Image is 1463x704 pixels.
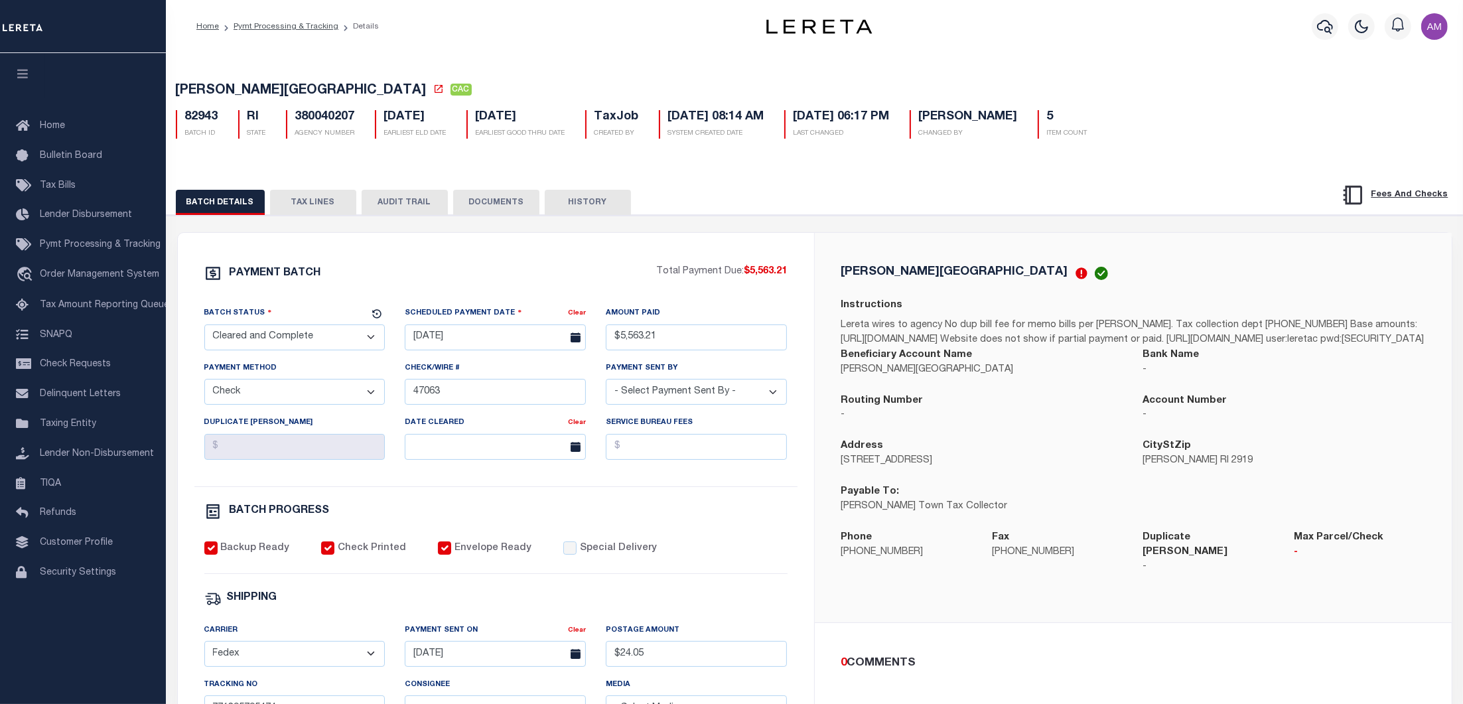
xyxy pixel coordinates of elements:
span: TIQA [40,478,61,488]
button: BATCH DETAILS [176,190,265,215]
p: - [841,408,1123,423]
button: HISTORY [545,190,631,215]
a: CAC [451,85,472,98]
span: Lender Non-Disbursement [40,449,154,458]
input: $ [606,641,787,667]
span: Check Requests [40,360,111,369]
p: [PHONE_NUMBER] [992,545,1123,560]
label: Fax [992,530,1009,545]
span: Pymt Processing & Tracking [40,240,161,249]
a: Clear [568,310,586,317]
p: [PHONE_NUMBER] [841,545,973,560]
p: LAST CHANGED [794,129,890,139]
span: Tax Amount Reporting Queue [40,301,169,310]
li: Details [338,21,379,33]
p: [PERSON_NAME] RI 2919 [1143,454,1425,468]
input: $ [204,434,385,460]
label: Payable To: [841,484,900,500]
span: Order Management System [40,270,159,279]
label: Envelope Ready [454,541,531,556]
label: Amount Paid [606,308,660,319]
span: 0 [841,658,847,669]
span: Refunds [40,508,76,518]
label: Bank Name [1143,348,1200,363]
label: Service Bureau Fees [606,417,693,429]
input: $ [606,434,787,460]
label: Routing Number [841,393,924,409]
img: logo-dark.svg [766,19,872,34]
label: Max Parcel/Check [1294,530,1383,545]
h5: [PERSON_NAME][GEOGRAPHIC_DATA] [841,266,1068,278]
h5: 5 [1047,110,1087,125]
p: SYSTEM CREATED DATE [668,129,764,139]
input: $ [606,324,787,350]
p: - [1143,408,1425,423]
h5: [DATE] [476,110,565,125]
label: Scheduled Payment Date [405,307,522,319]
h5: TaxJob [594,110,639,125]
h5: [DATE] [384,110,447,125]
p: STATE [247,129,266,139]
label: Payment Method [204,363,277,374]
span: CAC [451,84,472,96]
h6: PAYMENT BATCH [230,268,321,279]
p: AGENCY NUMBER [295,129,355,139]
span: Taxing Entity [40,419,96,429]
h5: RI [247,110,266,125]
h6: BATCH PROGRESS [230,506,330,516]
label: Instructions [841,298,903,313]
label: Check Printed [338,541,406,556]
p: [STREET_ADDRESS] [841,454,1123,468]
label: CityStZip [1143,439,1192,454]
label: Postage Amount [606,625,679,636]
label: Address [841,439,884,454]
button: TAX LINES [270,190,356,215]
h5: [DATE] 08:14 AM [668,110,764,125]
span: Tax Bills [40,181,76,190]
p: Lereta wires to agency No dup bill fee for memo bills per [PERSON_NAME]. Tax collection dept [PHO... [841,318,1425,348]
span: Delinquent Letters [40,389,121,399]
p: [PERSON_NAME][GEOGRAPHIC_DATA] [841,363,1123,378]
img: check-icon-green.svg [1095,267,1108,280]
i: travel_explore [16,267,37,284]
button: AUDIT TRAIL [362,190,448,215]
label: Payment Sent By [606,363,677,374]
label: Special Delivery [580,541,657,556]
label: Check/Wire # [405,363,460,374]
label: Tracking No [204,679,258,691]
h5: 82943 [185,110,218,125]
p: CREATED BY [594,129,639,139]
p: EARLIEST ELD DATE [384,129,447,139]
a: Home [196,23,219,31]
a: Clear [568,419,586,426]
label: Media [606,679,630,691]
a: Pymt Processing & Tracking [234,23,338,31]
p: - [1294,545,1425,560]
p: - [1143,560,1275,575]
label: Duplicate [PERSON_NAME] [1143,530,1275,560]
label: Duplicate [PERSON_NAME] [204,417,313,429]
button: DOCUMENTS [453,190,539,215]
p: ITEM COUNT [1047,129,1087,139]
p: EARLIEST GOOD THRU DATE [476,129,565,139]
h5: [PERSON_NAME] [919,110,1018,125]
span: Customer Profile [40,538,113,547]
label: Carrier [204,625,238,636]
span: SNAPQ [40,330,72,339]
span: [PERSON_NAME][GEOGRAPHIC_DATA] [176,84,427,98]
label: Account Number [1143,393,1227,409]
h5: [DATE] 06:17 PM [794,110,890,125]
span: Lender Disbursement [40,210,132,220]
div: COMMENTS [841,655,1420,672]
span: $5,563.21 [744,267,788,276]
span: Security Settings [40,568,116,577]
h6: SHIPPING [227,593,277,604]
label: Backup Ready [220,541,289,556]
label: Beneficiary Account Name [841,348,973,363]
label: Batch Status [204,307,272,319]
img: svg+xml;base64,PHN2ZyB4bWxucz0iaHR0cDovL3d3dy53My5vcmcvMjAwMC9zdmciIHBvaW50ZXItZXZlbnRzPSJub25lIi... [1421,13,1448,40]
span: Home [40,121,65,131]
p: CHANGED BY [919,129,1018,139]
p: [PERSON_NAME] Town Tax Collector [841,500,1123,514]
a: Clear [568,627,586,634]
